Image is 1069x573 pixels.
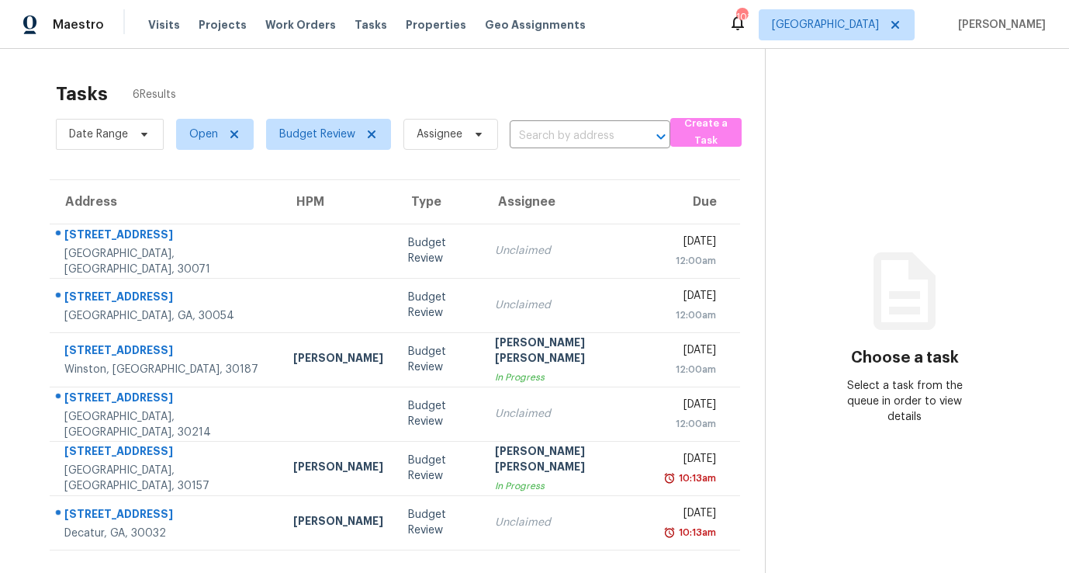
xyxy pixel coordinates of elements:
div: [DATE] [667,451,715,471]
input: Search by address [510,124,627,148]
h2: Tasks [56,86,108,102]
div: Unclaimed [495,243,643,259]
span: Properties [406,17,466,33]
div: [PERSON_NAME] [293,459,383,478]
div: 12:00am [667,253,715,269]
div: [DATE] [667,505,715,525]
div: [GEOGRAPHIC_DATA], [GEOGRAPHIC_DATA], 30071 [64,246,268,277]
div: [STREET_ADDRESS] [64,227,268,246]
span: Budget Review [279,127,355,142]
span: Work Orders [265,17,336,33]
div: Winston, [GEOGRAPHIC_DATA], 30187 [64,362,268,377]
div: [STREET_ADDRESS] [64,390,268,409]
div: [STREET_ADDRESS] [64,443,268,463]
span: Open [189,127,218,142]
div: [GEOGRAPHIC_DATA], [GEOGRAPHIC_DATA], 30157 [64,463,268,494]
div: [STREET_ADDRESS] [64,342,268,362]
span: Create a Task [678,115,734,151]
div: Unclaimed [495,297,643,313]
span: Geo Assignments [485,17,586,33]
div: [PERSON_NAME] [293,350,383,370]
div: [DATE] [667,288,715,307]
div: Budget Review [408,398,470,429]
button: Open [650,126,672,148]
div: [PERSON_NAME] [293,513,383,533]
th: Assignee [483,180,656,224]
div: 12:00am [667,416,715,432]
div: [DATE] [667,234,715,253]
div: Select a task from the queue in order to view details [835,378,974,425]
div: [STREET_ADDRESS] [64,506,268,526]
span: [GEOGRAPHIC_DATA] [772,17,879,33]
button: Create a Task [670,118,742,147]
div: Budget Review [408,507,470,538]
span: 6 Results [133,87,176,102]
div: In Progress [495,478,643,494]
th: HPM [281,180,396,224]
span: [PERSON_NAME] [952,17,1046,33]
span: Date Range [69,127,128,142]
div: Unclaimed [495,515,643,530]
div: Budget Review [408,235,470,266]
div: 101 [736,9,747,25]
span: Maestro [53,17,104,33]
th: Address [50,180,281,224]
th: Type [396,180,483,224]
div: Budget Review [408,344,470,375]
div: 10:13am [676,471,716,486]
span: Assignee [417,127,462,142]
div: In Progress [495,370,643,385]
div: [DATE] [667,397,715,416]
img: Overdue Alarm Icon [663,525,676,540]
h3: Choose a task [851,350,959,366]
th: Due [655,180,739,224]
div: 12:00am [667,307,715,323]
div: [PERSON_NAME] [PERSON_NAME] [495,335,643,370]
span: Tasks [355,19,387,30]
div: Budget Review [408,453,470,484]
div: 12:00am [667,362,715,377]
span: Projects [199,17,247,33]
img: Overdue Alarm Icon [663,471,676,486]
div: Budget Review [408,290,470,321]
div: [STREET_ADDRESS] [64,289,268,308]
div: Decatur, GA, 30032 [64,526,268,541]
div: 10:13am [676,525,716,540]
div: Unclaimed [495,406,643,422]
div: [DATE] [667,342,715,362]
span: Visits [148,17,180,33]
div: [PERSON_NAME] [PERSON_NAME] [495,443,643,478]
div: [GEOGRAPHIC_DATA], [GEOGRAPHIC_DATA], 30214 [64,409,268,440]
div: [GEOGRAPHIC_DATA], GA, 30054 [64,308,268,324]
